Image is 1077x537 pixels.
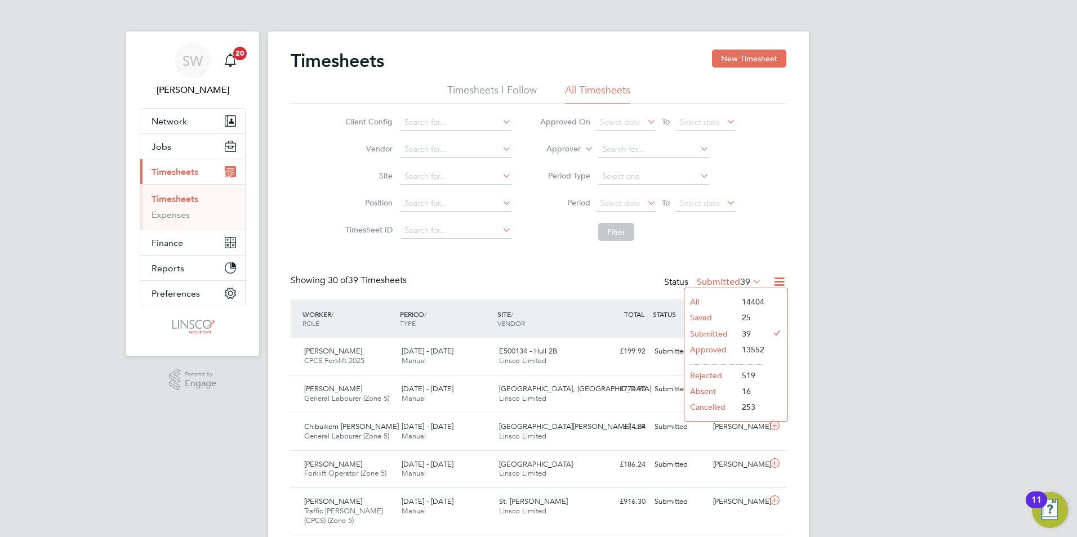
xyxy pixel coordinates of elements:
[591,493,650,511] div: £916.30
[447,83,537,104] li: Timesheets I Follow
[300,304,397,333] div: WORKER
[424,310,426,319] span: /
[402,384,453,393] span: [DATE] - [DATE]
[402,506,426,516] span: Manual
[402,431,426,441] span: Manual
[499,496,568,506] span: St. [PERSON_NAME]
[140,83,246,97] span: Shaun White
[650,455,709,474] div: Submitted
[397,304,495,333] div: PERIOD
[140,281,245,306] button: Preferences
[736,342,764,357] li: 13552
[600,117,640,127] span: Select date
[650,493,709,511] div: Submitted
[304,384,362,393] span: [PERSON_NAME]
[684,294,736,310] li: All
[328,275,348,286] span: 30 of
[400,319,416,328] span: TYPE
[591,342,650,361] div: £199.92
[684,368,736,383] li: Rejected
[152,209,190,220] a: Expenses
[185,379,216,388] span: Engage
[402,459,453,469] span: [DATE] - [DATE]
[684,326,736,342] li: Submitted
[342,117,393,127] label: Client Config
[331,310,333,319] span: /
[709,418,767,436] div: [PERSON_NAME]
[736,326,764,342] li: 39
[140,317,246,335] a: Go to home page
[499,384,651,393] span: [GEOGRAPHIC_DATA], [GEOGRAPHIC_DATA]
[291,50,384,72] h2: Timesheets
[664,275,764,290] div: Status
[400,115,511,131] input: Search for...
[499,356,546,365] span: Linsco Limited
[511,310,513,319] span: /
[140,109,245,133] button: Network
[658,195,673,210] span: To
[302,319,319,328] span: ROLE
[304,346,362,356] span: [PERSON_NAME]
[497,319,525,328] span: VENDOR
[402,393,426,403] span: Manual
[740,276,750,288] span: 39
[684,399,736,415] li: Cancelled
[736,294,764,310] li: 14404
[650,418,709,436] div: Submitted
[499,422,645,431] span: [GEOGRAPHIC_DATA][PERSON_NAME] LLP
[152,141,171,152] span: Jobs
[140,134,245,159] button: Jobs
[540,198,590,208] label: Period
[169,317,216,335] img: linsco-logo-retina.png
[402,346,453,356] span: [DATE] - [DATE]
[684,310,736,325] li: Saved
[219,43,242,79] a: 20
[233,47,247,60] span: 20
[402,356,426,365] span: Manual
[679,198,720,208] span: Select date
[1031,500,1042,514] div: 11
[342,198,393,208] label: Position
[291,275,409,287] div: Showing
[499,468,546,478] span: Linsco Limited
[1032,492,1068,528] button: Open Resource Center, 11 new notifications
[650,304,709,324] div: STATUS
[304,506,383,525] span: Traffic [PERSON_NAME] (CPCS) (Zone 5)
[126,32,259,356] nav: Main navigation
[342,225,393,235] label: Timesheet ID
[304,356,364,365] span: CPCS Forklift 2025
[342,171,393,181] label: Site
[658,114,673,129] span: To
[400,142,511,158] input: Search for...
[598,169,709,185] input: Select one
[328,275,407,286] span: 39 Timesheets
[152,194,198,204] a: Timesheets
[495,304,592,333] div: SITE
[697,276,762,288] label: Submitted
[712,50,786,68] button: New Timesheet
[402,496,453,506] span: [DATE] - [DATE]
[400,169,511,185] input: Search for...
[152,263,184,274] span: Reports
[499,506,546,516] span: Linsco Limited
[684,342,736,357] li: Approved
[709,493,767,511] div: [PERSON_NAME]
[598,223,634,241] button: Filter
[304,496,362,506] span: [PERSON_NAME]
[650,380,709,399] div: Submitted
[304,422,399,431] span: Chibuikem [PERSON_NAME]
[152,238,183,248] span: Finance
[736,368,764,383] li: 519
[499,393,546,403] span: Linsco Limited
[591,380,650,399] div: £774.90
[140,43,246,97] a: SW[PERSON_NAME]
[499,431,546,441] span: Linsco Limited
[499,459,573,469] span: [GEOGRAPHIC_DATA]
[342,144,393,154] label: Vendor
[152,116,187,127] span: Network
[304,431,389,441] span: General Labourer (Zone 5)
[591,418,650,436] div: £74.84
[679,117,720,127] span: Select date
[304,468,386,478] span: Forklift Operator (Zone 5)
[565,83,630,104] li: All Timesheets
